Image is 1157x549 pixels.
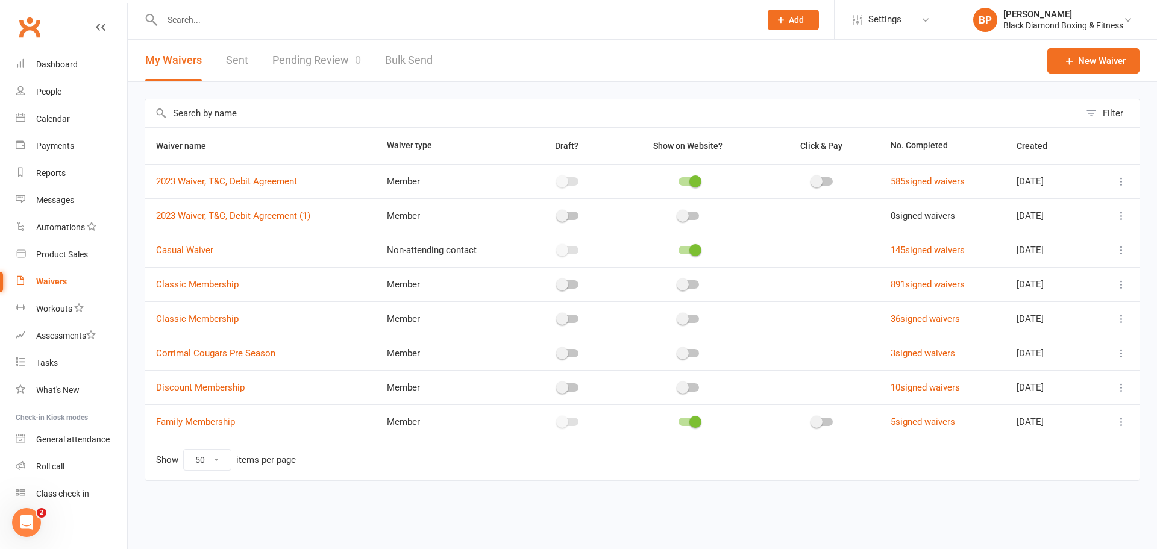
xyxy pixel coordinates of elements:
span: 2 [37,508,46,518]
a: 3signed waivers [891,348,955,359]
td: Member [376,404,522,439]
a: Roll call [16,453,127,480]
a: 145signed waivers [891,245,965,256]
div: Assessments [36,331,96,340]
a: Classic Membership [156,313,239,324]
div: Tasks [36,358,58,368]
a: Corrimal Cougars Pre Season [156,348,275,359]
div: People [36,87,61,96]
div: [PERSON_NAME] [1003,9,1123,20]
td: Member [376,164,522,198]
a: 2023 Waiver, T&C, Debit Agreement [156,176,297,187]
a: Tasks [16,350,127,377]
div: Roll call [36,462,64,471]
div: BP [973,8,997,32]
div: Calendar [36,114,70,124]
div: Class check-in [36,489,89,498]
button: Filter [1080,99,1140,127]
a: Pending Review0 [272,40,361,81]
input: Search by name [145,99,1080,127]
div: Waivers [36,277,67,286]
td: [DATE] [1006,233,1092,267]
td: Member [376,267,522,301]
div: items per page [236,455,296,465]
a: 10signed waivers [891,382,960,393]
a: People [16,78,127,105]
span: Created [1017,141,1061,151]
td: [DATE] [1006,336,1092,370]
th: No. Completed [880,128,1006,164]
a: What's New [16,377,127,404]
button: Created [1017,139,1061,153]
a: 891signed waivers [891,279,965,290]
a: General attendance kiosk mode [16,426,127,453]
a: Waivers [16,268,127,295]
span: Settings [868,6,901,33]
a: Dashboard [16,51,127,78]
div: Product Sales [36,249,88,259]
div: Messages [36,195,74,205]
span: Show on Website? [653,141,723,151]
a: Reports [16,160,127,187]
div: Workouts [36,304,72,313]
a: Clubworx [14,12,45,42]
a: Sent [226,40,248,81]
th: Waiver type [376,128,522,164]
td: [DATE] [1006,164,1092,198]
div: Payments [36,141,74,151]
a: New Waiver [1047,48,1140,74]
td: [DATE] [1006,370,1092,404]
td: [DATE] [1006,301,1092,336]
a: Messages [16,187,127,214]
a: Calendar [16,105,127,133]
span: Waiver name [156,141,219,151]
td: Member [376,336,522,370]
button: My Waivers [145,40,202,81]
div: General attendance [36,434,110,444]
button: Draft? [544,139,592,153]
div: What's New [36,385,80,395]
td: Member [376,301,522,336]
a: Product Sales [16,241,127,268]
button: Add [768,10,819,30]
td: [DATE] [1006,267,1092,301]
td: [DATE] [1006,404,1092,439]
a: Automations [16,214,127,241]
span: Draft? [555,141,578,151]
span: Click & Pay [800,141,842,151]
input: Search... [158,11,752,28]
a: 5signed waivers [891,416,955,427]
a: Workouts [16,295,127,322]
span: 0 [355,54,361,66]
td: Member [376,198,522,233]
div: Automations [36,222,85,232]
a: Classic Membership [156,279,239,290]
button: Show on Website? [642,139,736,153]
td: Member [376,370,522,404]
div: Show [156,449,296,471]
div: Dashboard [36,60,78,69]
div: Filter [1103,106,1123,121]
a: Class kiosk mode [16,480,127,507]
div: Black Diamond Boxing & Fitness [1003,20,1123,31]
a: Discount Membership [156,382,245,393]
iframe: Intercom live chat [12,508,41,537]
td: [DATE] [1006,198,1092,233]
a: Assessments [16,322,127,350]
a: 585signed waivers [891,176,965,187]
span: 0 signed waivers [891,210,955,221]
a: Family Membership [156,416,235,427]
a: 2023 Waiver, T&C, Debit Agreement (1) [156,210,310,221]
a: 36signed waivers [891,313,960,324]
td: Non-attending contact [376,233,522,267]
button: Waiver name [156,139,219,153]
div: Reports [36,168,66,178]
a: Payments [16,133,127,160]
span: Add [789,15,804,25]
a: Casual Waiver [156,245,213,256]
button: Click & Pay [789,139,856,153]
a: Bulk Send [385,40,433,81]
